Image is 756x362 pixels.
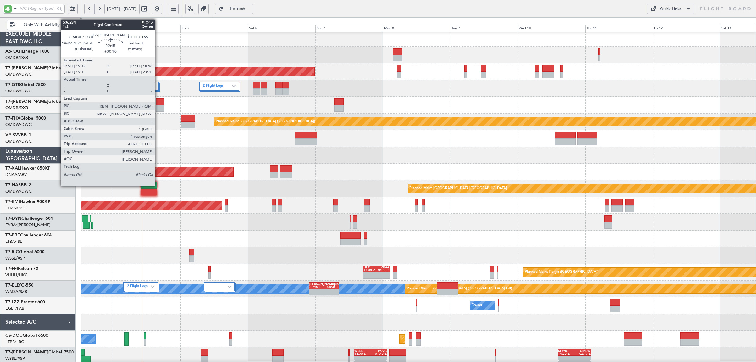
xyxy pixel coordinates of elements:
[472,301,482,310] div: Owner
[83,19,94,24] div: [DATE]
[5,266,39,271] a: T7-FFIFalcon 7X
[5,72,31,77] a: OMDW/DWC
[5,166,20,171] span: T7-XAL
[5,289,27,295] a: WMSA/SZB
[5,122,31,127] a: OMDW/DWC
[376,275,389,278] div: -
[5,233,20,237] span: T7-BRE
[5,83,46,87] a: T7-GTSGlobal 7500
[7,20,68,30] button: Only With Activity
[5,222,51,228] a: EVRA/[PERSON_NAME]
[107,6,137,12] span: [DATE] - [DATE]
[5,66,74,70] a: T7-[PERSON_NAME]Global 7500
[354,359,370,362] div: -
[5,300,21,304] span: T7-LZZI
[5,133,21,137] span: VP-BVV
[370,352,387,355] div: 01:40 Z
[5,283,21,288] span: T7-ELLY
[5,138,31,144] a: OMDW/DWC
[5,239,22,244] a: LTBA/ISL
[575,352,591,355] div: 02:15 Z
[660,6,681,12] div: Quick Links
[5,49,49,54] a: A6-KAHLineage 1000
[129,50,191,60] div: Planned Maint Dubai (Al Maktoum Intl)
[575,349,591,353] div: OMDW
[5,88,31,94] a: OMDW/DWC
[215,4,253,14] button: Refresh
[5,49,22,54] span: A6-KAH
[309,292,324,295] div: -
[20,4,55,13] input: A/C (Reg. or Type)
[401,334,501,344] div: Planned Maint [GEOGRAPHIC_DATA] ([GEOGRAPHIC_DATA])
[5,183,31,187] a: T7-NASBBJ2
[152,85,155,87] img: arrow-gray.svg
[383,25,450,32] div: Mon 8
[5,300,45,304] a: T7-LZZIPraetor 600
[216,117,315,126] div: Planned Maint [GEOGRAPHIC_DATA] ([GEOGRAPHIC_DATA])
[5,166,51,171] a: T7-XALHawker 850XP
[5,233,52,237] a: T7-BREChallenger 604
[354,349,370,353] div: WSSS
[180,25,248,32] div: Fri 5
[324,285,339,289] div: 08:35 Z
[525,267,598,277] div: Planned Maint Tianjin ([GEOGRAPHIC_DATA])
[113,25,180,32] div: Thu 4
[5,250,44,254] a: T7-RICGlobal 6000
[376,269,389,272] div: 02:35 Z
[5,116,20,120] span: T7-FHX
[407,284,512,294] div: Planned Maint [GEOGRAPHIC_DATA] ([GEOGRAPHIC_DATA] Intl)
[5,266,18,271] span: T7-FFI
[5,200,50,204] a: T7-EMIHawker 900XP
[575,359,591,362] div: -
[5,55,28,61] a: OMDB/DXB
[5,83,20,87] span: T7-GTS
[5,250,19,254] span: T7-RIC
[5,66,48,70] span: T7-[PERSON_NAME]
[518,25,585,32] div: Wed 10
[324,292,339,295] div: -
[127,284,151,289] label: 2 Flight Legs
[5,333,48,338] a: CS-DOUGlobal 6500
[376,266,389,269] div: ZBAA
[558,352,574,355] div: 14:20 Z
[5,339,24,345] a: LFPB/LBG
[354,352,370,355] div: 13:50 Z
[370,349,387,353] div: PANC
[5,200,20,204] span: T7-EMI
[5,133,31,137] a: VP-BVVBBJ1
[5,172,27,178] a: DNAA/ABV
[151,285,155,288] img: arrow-gray.svg
[364,269,376,272] div: 17:00 Z
[5,99,74,104] a: T7-[PERSON_NAME]Global 6000
[315,25,383,32] div: Sun 7
[585,25,653,32] div: Thu 11
[5,105,28,111] a: OMDB/DXB
[647,4,694,14] button: Quick Links
[225,7,251,11] span: Refresh
[5,350,48,354] span: T7-[PERSON_NAME]
[409,184,507,193] div: Planned Maint [GEOGRAPHIC_DATA]-[GEOGRAPHIC_DATA]
[5,216,21,221] span: T7-DYN
[309,285,324,289] div: 21:45 Z
[5,356,25,361] a: WSSL/XSP
[5,99,48,104] span: T7-[PERSON_NAME]
[450,25,518,32] div: Tue 9
[5,283,33,288] a: T7-ELLYG-550
[5,189,31,194] a: OMDW/DWC
[5,216,53,221] a: T7-DYNChallenger 604
[5,306,24,311] a: EGLF/FAB
[227,285,231,288] img: arrow-gray.svg
[5,333,23,338] span: CS-DOU
[558,349,574,353] div: KEWR
[248,25,315,32] div: Sat 6
[324,283,339,286] div: GMMX
[5,255,25,261] a: WSSL/XSP
[370,359,387,362] div: -
[5,350,74,354] a: T7-[PERSON_NAME]Global 7500
[232,85,236,87] img: arrow-gray.svg
[203,84,232,89] label: 2 Flight Legs
[5,272,28,278] a: VHHH/HKG
[5,205,27,211] a: LFMN/NCE
[364,266,376,269] div: LIEO
[364,275,376,278] div: -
